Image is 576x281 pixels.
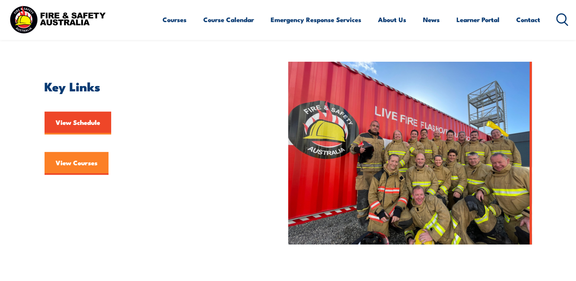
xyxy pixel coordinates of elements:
[378,10,406,30] a: About Us
[45,152,108,175] a: View Courses
[163,10,187,30] a: Courses
[203,10,254,30] a: Course Calendar
[423,10,440,30] a: News
[271,10,361,30] a: Emergency Response Services
[45,112,111,134] a: View Schedule
[288,62,532,244] img: FSA People – Team photo aug 2023
[45,81,253,91] h2: Key Links
[456,10,499,30] a: Learner Portal
[516,10,540,30] a: Contact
